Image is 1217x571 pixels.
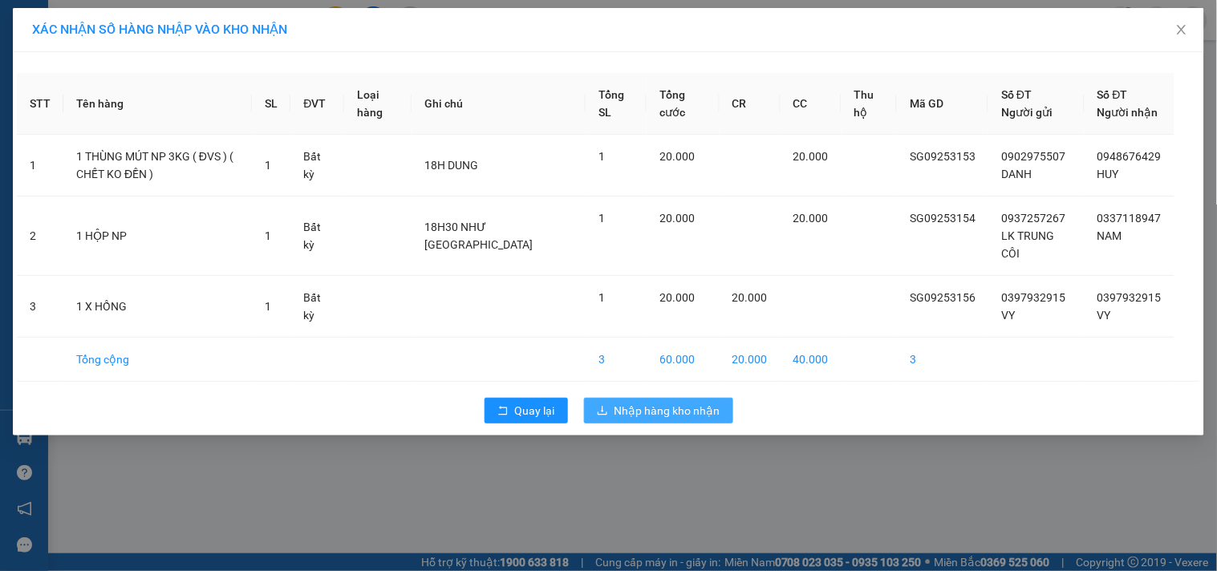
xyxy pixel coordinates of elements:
span: 18H DUNG [424,159,478,172]
span: XÁC NHẬN SỐ HÀNG NHẬP VÀO KHO NHẬN [32,22,287,37]
span: 20.000 [659,212,695,225]
td: 60.000 [647,338,719,382]
th: ĐVT [290,73,344,135]
span: 0902975507 [1001,150,1065,163]
span: 20.000 [793,150,829,163]
th: Thu hộ [842,73,898,135]
span: 18H30 NHƯ [GEOGRAPHIC_DATA] [424,221,533,251]
button: rollbackQuay lại [485,398,568,423]
span: Người nhận [1097,106,1158,119]
div: [PERSON_NAME] [153,14,324,33]
span: Người gửi [1001,106,1053,119]
div: TRINH [153,33,324,52]
span: SG09253154 [910,212,976,225]
span: 20.000 [659,291,695,304]
span: SG09253156 [910,291,976,304]
span: Chưa [PERSON_NAME] : [151,101,264,139]
td: Bất kỳ [290,276,344,338]
span: VY [1001,309,1015,322]
span: HUY [1097,168,1119,180]
td: Tổng cộng [63,338,252,382]
th: Loại hàng [344,73,412,135]
span: download [597,405,608,418]
th: Mã GD [897,73,988,135]
td: 3 [586,338,647,382]
th: Tổng SL [586,73,647,135]
th: STT [17,73,63,135]
span: 1 [265,300,271,313]
span: Quay lại [515,402,555,419]
span: rollback [497,405,509,418]
button: Close [1159,8,1204,53]
span: Nhận: [153,15,192,32]
div: LINH [14,50,142,69]
span: Số ĐT [1001,88,1032,101]
span: 1 [265,159,271,172]
span: 1 [598,212,605,225]
th: Tên hàng [63,73,252,135]
span: 0937257267 [1001,212,1065,225]
span: 20.000 [793,212,829,225]
td: 2 [17,196,63,276]
td: 1 THÙNG MÚT NP 3KG ( ĐVS ) ( CHẾT KO ĐỀN ) [63,135,252,196]
span: 0948676429 [1097,150,1162,163]
th: CC [781,73,842,135]
th: Tổng cước [647,73,719,135]
td: Bất kỳ [290,135,344,196]
span: SG09253153 [910,150,976,163]
span: 0397932915 [1001,291,1065,304]
span: 20.000 [659,150,695,163]
td: 3 [897,338,988,382]
div: [PERSON_NAME] [14,14,142,50]
td: 3 [17,276,63,338]
span: Gửi: [14,14,39,30]
span: Nhập hàng kho nhận [615,402,720,419]
span: 0397932915 [1097,291,1162,304]
td: 1 [17,135,63,196]
button: downloadNhập hàng kho nhận [584,398,733,423]
td: Bất kỳ [290,196,344,276]
span: close [1175,23,1188,36]
span: 20.000 [732,291,768,304]
span: VY [1097,309,1111,322]
td: 1 X HỒNG [63,276,252,338]
td: 20.000 [720,338,781,382]
span: NAM [1097,229,1122,242]
span: Số ĐT [1097,88,1128,101]
th: SL [252,73,290,135]
span: 1 [265,229,271,242]
span: DANH [1001,168,1032,180]
td: 40.000 [781,338,842,382]
th: CR [720,73,781,135]
th: Ghi chú [412,73,586,135]
span: 0337118947 [1097,212,1162,225]
span: 1 [598,150,605,163]
span: LK TRUNG CÔI [1001,229,1054,260]
td: 1 HỘP NP [63,196,252,276]
span: 1 [598,291,605,304]
div: 20.000 [151,101,326,140]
